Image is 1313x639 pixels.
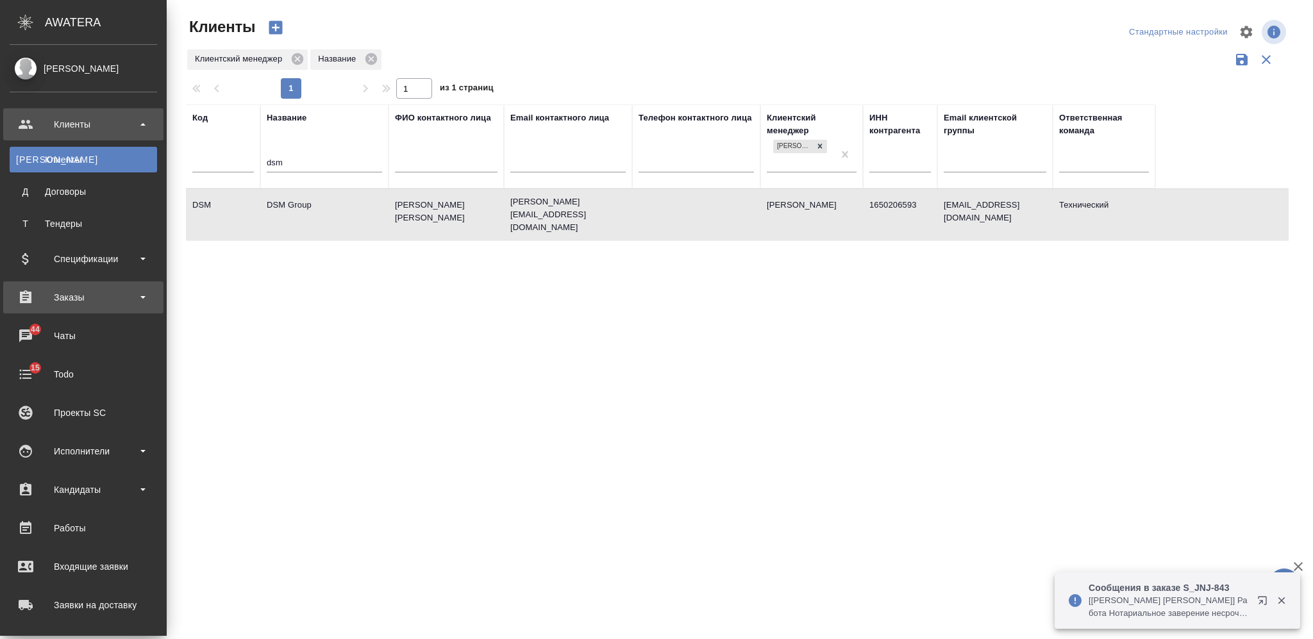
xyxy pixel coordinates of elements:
a: Заявки на доставку [3,589,163,621]
div: Клиенты [16,153,151,166]
td: DSM [186,192,260,237]
td: DSM Group [260,192,389,237]
button: Сбросить фильтры [1254,47,1278,72]
span: 44 [23,323,47,336]
div: Название [310,49,381,70]
td: 1650206593 [863,192,937,237]
p: [[PERSON_NAME] [PERSON_NAME]] Работа Нотариальное заверение несрочно. Назначено подразделение "Се... [1089,594,1249,620]
div: Никифорова Валерия [772,138,828,154]
div: Заказы [10,288,157,307]
td: [EMAIL_ADDRESS][DOMAIN_NAME] [937,192,1053,237]
a: Работы [3,512,163,544]
button: Закрыть [1268,595,1294,606]
div: ИНН контрагента [869,112,931,137]
button: 🙏 [1268,568,1300,601]
div: Клиенты [10,115,157,134]
div: Чаты [10,326,157,345]
p: Сообщения в заказе S_JNJ-843 [1089,581,1249,594]
td: [PERSON_NAME] [760,192,863,237]
a: Проекты SC [3,397,163,429]
div: Телефон контактного лица [639,112,752,124]
button: Создать [260,17,291,38]
div: Исполнители [10,442,157,461]
span: Клиенты [186,17,255,37]
p: Клиентский менеджер [195,53,287,65]
div: Todo [10,365,157,384]
div: [PERSON_NAME] [10,62,157,76]
span: Настроить таблицу [1231,17,1262,47]
p: Название [318,53,360,65]
a: ДДоговоры [10,179,157,204]
div: ФИО контактного лица [395,112,491,124]
div: split button [1126,22,1231,42]
div: Email контактного лица [510,112,609,124]
div: Клиентский менеджер [187,49,308,70]
a: Входящие заявки [3,551,163,583]
div: Договоры [16,185,151,198]
a: ТТендеры [10,211,157,237]
div: Email клиентской группы [944,112,1046,137]
div: Кандидаты [10,480,157,499]
div: Работы [10,519,157,538]
td: Технический [1053,192,1155,237]
div: Спецификации [10,249,157,269]
a: 15Todo [3,358,163,390]
span: Посмотреть информацию [1262,20,1289,44]
button: Сохранить фильтры [1230,47,1254,72]
div: Клиентский менеджер [767,112,857,137]
div: [PERSON_NAME] [773,140,813,153]
div: Заявки на доставку [10,595,157,615]
div: Название [267,112,306,124]
a: 44Чаты [3,320,163,352]
button: Открыть в новой вкладке [1250,588,1280,618]
div: Тендеры [16,217,151,230]
td: [PERSON_NAME] [PERSON_NAME] [389,192,504,237]
span: 15 [23,361,47,374]
div: Код [192,112,208,124]
div: Входящие заявки [10,557,157,576]
div: Ответственная команда [1059,112,1149,137]
div: Проекты SC [10,403,157,422]
a: [PERSON_NAME]Клиенты [10,147,157,172]
span: из 1 страниц [440,80,494,99]
p: [PERSON_NAME][EMAIL_ADDRESS][DOMAIN_NAME] [510,195,626,234]
div: AWATERA [45,10,167,35]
